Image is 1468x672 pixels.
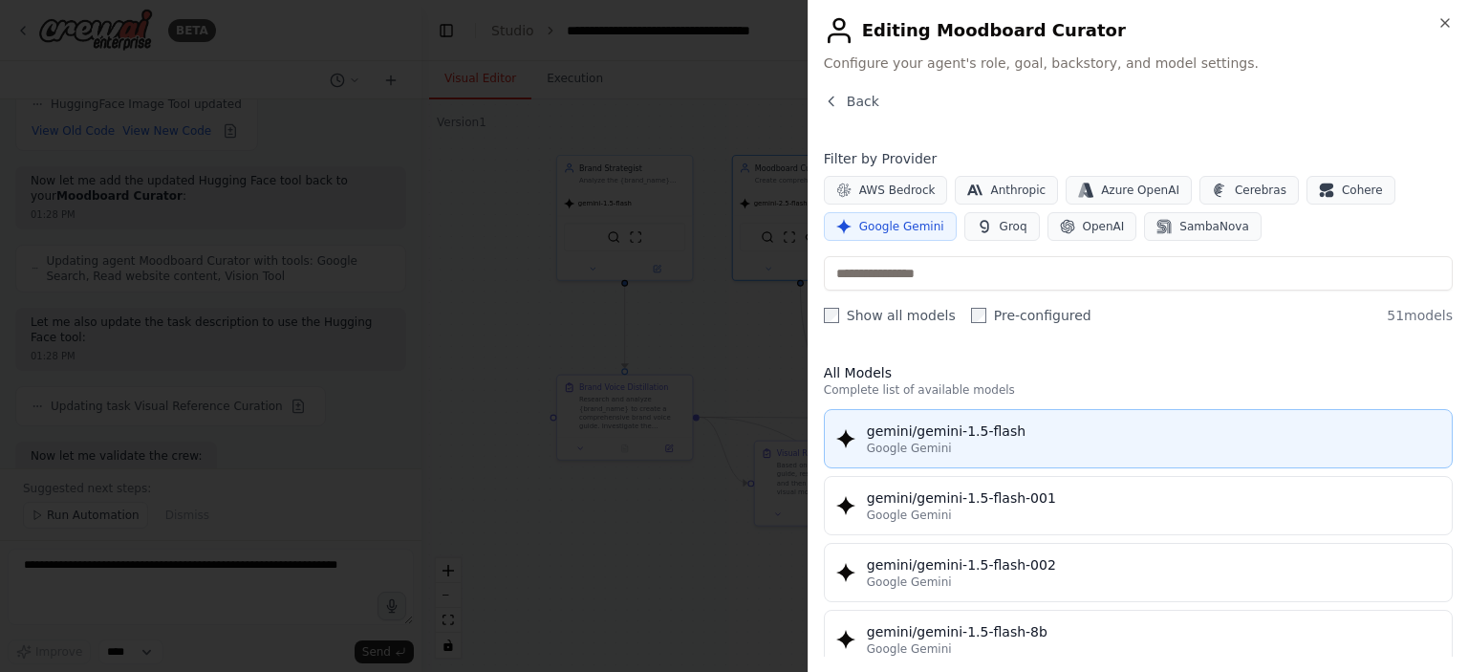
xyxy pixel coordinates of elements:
[1000,219,1027,234] span: Groq
[964,212,1040,241] button: Groq
[867,622,1440,641] div: gemini/gemini-1.5-flash-8b
[867,574,952,590] span: Google Gemini
[824,212,957,241] button: Google Gemini
[867,488,1440,508] div: gemini/gemini-1.5-flash-001
[847,92,879,111] span: Back
[867,508,952,523] span: Google Gemini
[859,183,936,198] span: AWS Bedrock
[1101,183,1179,198] span: Azure OpenAI
[1235,183,1286,198] span: Cerebras
[859,219,944,234] span: Google Gemini
[971,306,1091,325] label: Pre-configured
[824,409,1453,468] button: gemini/gemini-1.5-flashGoogle Gemini
[955,176,1058,205] button: Anthropic
[824,306,956,325] label: Show all models
[990,183,1046,198] span: Anthropic
[1083,219,1125,234] span: OpenAI
[824,363,1453,382] h3: All Models
[1066,176,1192,205] button: Azure OpenAI
[824,476,1453,535] button: gemini/gemini-1.5-flash-001Google Gemini
[824,382,1453,398] p: Complete list of available models
[1199,176,1299,205] button: Cerebras
[1144,212,1261,241] button: SambaNova
[867,641,952,657] span: Google Gemini
[867,441,952,456] span: Google Gemini
[867,555,1440,574] div: gemini/gemini-1.5-flash-002
[867,422,1440,441] div: gemini/gemini-1.5-flash
[1306,176,1395,205] button: Cohere
[824,54,1453,73] span: Configure your agent's role, goal, backstory, and model settings.
[824,543,1453,602] button: gemini/gemini-1.5-flash-002Google Gemini
[1179,219,1248,234] span: SambaNova
[824,308,839,323] input: Show all models
[1047,212,1137,241] button: OpenAI
[1342,183,1383,198] span: Cohere
[824,15,1453,46] h2: Editing Moodboard Curator
[824,92,879,111] button: Back
[824,610,1453,669] button: gemini/gemini-1.5-flash-8bGoogle Gemini
[824,149,1453,168] h4: Filter by Provider
[971,308,986,323] input: Pre-configured
[1387,306,1453,325] span: 51 models
[824,176,948,205] button: AWS Bedrock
